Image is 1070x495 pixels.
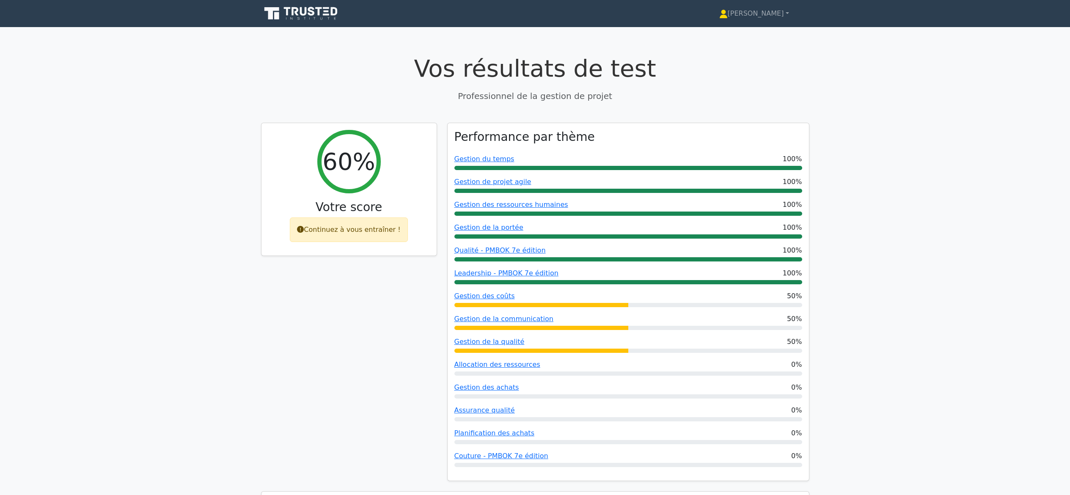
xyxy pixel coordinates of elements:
[454,155,514,163] a: Gestion du temps
[791,360,802,368] font: 0%
[787,338,802,346] font: 50%
[783,155,802,163] font: 100%
[791,406,802,414] font: 0%
[454,292,515,300] a: Gestion des coûts
[454,130,595,144] font: Performance par thème
[791,429,802,437] font: 0%
[454,360,540,368] a: Allocation des ressources
[414,55,656,82] font: Vos résultats de test
[454,315,553,323] a: Gestion de la communication
[454,269,558,277] a: Leadership - PMBOK 7e édition
[699,5,809,22] a: [PERSON_NAME]
[783,201,802,209] font: 100%
[783,269,802,277] font: 100%
[454,201,568,209] a: Gestion des ressources humaines
[454,383,519,391] a: Gestion des achats
[454,338,525,346] a: Gestion de la qualité
[458,91,612,101] font: Professionnel de la gestion de projet
[454,178,531,186] a: Gestion de projet agile
[783,223,802,231] font: 100%
[304,225,400,234] font: Continuez à vous entraîner !
[791,383,802,391] font: 0%
[322,148,375,175] font: 60%
[728,9,784,17] font: [PERSON_NAME]
[791,452,802,460] font: 0%
[454,429,534,437] a: Planification des achats
[454,223,523,231] a: Gestion de la portée
[783,246,802,254] font: 100%
[316,200,382,214] font: Votre score
[454,406,515,414] a: Assurance qualité
[783,178,802,186] font: 100%
[454,246,546,254] a: Qualité - PMBOK 7e édition
[454,452,548,460] a: Couture - PMBOK 7e édition
[787,315,802,323] font: 50%
[787,292,802,300] font: 50%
